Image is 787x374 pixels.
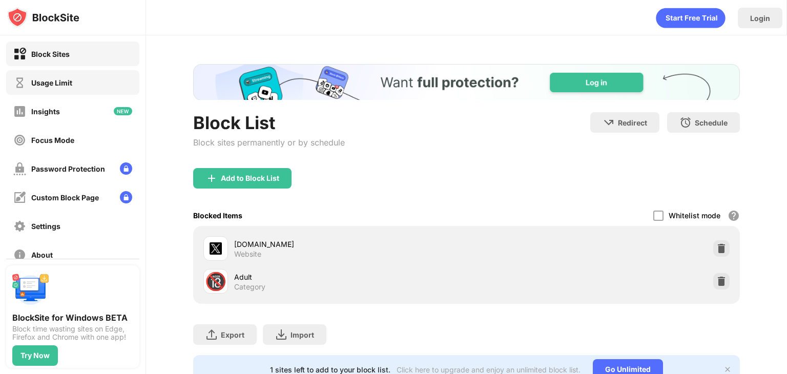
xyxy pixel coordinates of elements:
div: Custom Block Page [31,193,99,202]
div: Blocked Items [193,211,242,220]
div: Import [291,330,314,339]
img: push-desktop.svg [12,272,49,308]
img: lock-menu.svg [120,191,132,203]
div: Schedule [695,118,728,127]
div: Password Protection [31,164,105,173]
div: Block sites permanently or by schedule [193,137,345,148]
img: password-protection-off.svg [13,162,26,175]
div: Block Sites [31,50,70,58]
div: 🔞 [205,271,226,292]
div: 1 sites left to add to your block list. [270,365,390,374]
div: Adult [234,272,466,282]
div: Add to Block List [221,174,279,182]
div: [DOMAIN_NAME] [234,239,466,250]
div: Category [234,282,265,292]
div: Website [234,250,261,259]
div: animation [656,8,726,28]
img: x-button.svg [723,365,732,373]
img: logo-blocksite.svg [7,7,79,28]
div: Block time wasting sites on Edge, Firefox and Chrome with one app! [12,325,133,341]
div: Usage Limit [31,78,72,87]
div: Redirect [618,118,647,127]
div: Login [750,14,770,23]
div: About [31,251,53,259]
div: Whitelist mode [669,211,720,220]
img: favicons [210,242,222,255]
img: block-on.svg [13,48,26,60]
img: focus-off.svg [13,134,26,147]
div: Export [221,330,244,339]
div: Try Now [20,351,50,360]
img: new-icon.svg [114,107,132,115]
div: Focus Mode [31,136,74,144]
div: Block List [193,112,345,133]
iframe: Banner [193,64,740,100]
img: about-off.svg [13,248,26,261]
img: customize-block-page-off.svg [13,191,26,204]
img: lock-menu.svg [120,162,132,175]
div: BlockSite for Windows BETA [12,313,133,323]
img: insights-off.svg [13,105,26,118]
div: Click here to upgrade and enjoy an unlimited block list. [397,365,581,374]
img: time-usage-off.svg [13,76,26,89]
img: settings-off.svg [13,220,26,233]
div: Settings [31,222,60,231]
div: Insights [31,107,60,116]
